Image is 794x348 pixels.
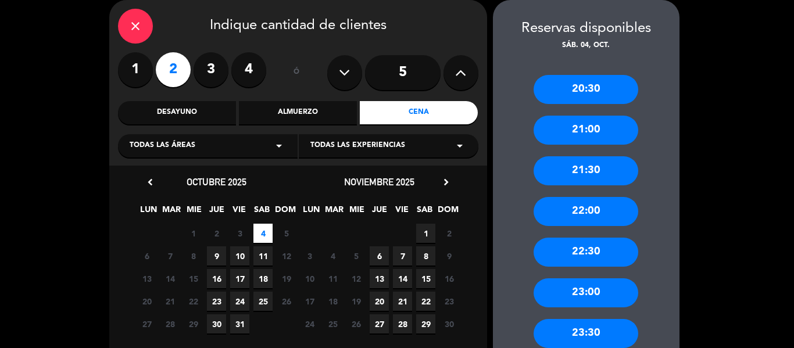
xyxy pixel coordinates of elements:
span: 20 [370,292,389,311]
div: ó [278,52,316,93]
span: 26 [277,292,296,311]
span: 10 [300,269,319,288]
span: LUN [139,203,158,222]
span: 4 [253,224,273,243]
span: JUE [370,203,389,222]
span: 9 [439,246,459,266]
span: 17 [300,292,319,311]
span: 3 [230,224,249,243]
div: sáb. 04, oct. [493,40,679,52]
span: 29 [184,314,203,333]
span: Todas las áreas [130,140,195,152]
span: 21 [393,292,412,311]
span: 9 [207,246,226,266]
span: DOM [438,203,457,222]
span: 1 [416,224,435,243]
span: noviembre 2025 [344,176,414,188]
span: 22 [184,292,203,311]
span: 27 [370,314,389,333]
span: 15 [416,269,435,288]
span: 19 [346,292,366,311]
div: 20:30 [534,75,638,104]
span: 26 [346,314,366,333]
span: 6 [370,246,389,266]
div: Cena [360,101,478,124]
span: 30 [439,314,459,333]
span: 23 [207,292,226,311]
i: chevron_right [440,176,452,188]
label: 1 [118,52,153,87]
span: 11 [253,246,273,266]
span: SAB [415,203,434,222]
span: 21 [160,292,180,311]
span: 4 [323,246,342,266]
span: 2 [207,224,226,243]
span: 1 [184,224,203,243]
span: 10 [230,246,249,266]
span: 29 [416,314,435,333]
i: chevron_left [144,176,156,188]
span: 12 [346,269,366,288]
span: 14 [160,269,180,288]
span: 24 [300,314,319,333]
span: 25 [253,292,273,311]
span: 7 [393,246,412,266]
span: 13 [137,269,156,288]
span: 5 [277,224,296,243]
span: 5 [346,246,366,266]
div: 22:00 [534,197,638,226]
span: 22 [416,292,435,311]
span: MIE [347,203,366,222]
span: 8 [416,246,435,266]
span: 18 [323,292,342,311]
span: 31 [230,314,249,333]
span: 28 [393,314,412,333]
span: octubre 2025 [187,176,246,188]
div: 23:00 [534,278,638,307]
label: 4 [231,52,266,87]
span: MAR [162,203,181,222]
i: close [128,19,142,33]
span: VIE [230,203,249,222]
span: VIE [392,203,412,222]
label: 3 [194,52,228,87]
span: 14 [393,269,412,288]
span: 6 [137,246,156,266]
span: 16 [207,269,226,288]
span: SAB [252,203,271,222]
div: Desayuno [118,101,236,124]
span: 2 [439,224,459,243]
div: 21:00 [534,116,638,145]
span: 16 [439,269,459,288]
span: 24 [230,292,249,311]
div: Reservas disponibles [493,17,679,40]
span: 17 [230,269,249,288]
span: 8 [184,246,203,266]
span: 27 [137,314,156,333]
span: MIE [184,203,203,222]
span: 3 [300,246,319,266]
i: arrow_drop_down [453,139,467,153]
span: 13 [370,269,389,288]
span: 28 [160,314,180,333]
span: 20 [137,292,156,311]
div: 21:30 [534,156,638,185]
div: 22:30 [534,238,638,267]
span: JUE [207,203,226,222]
i: arrow_drop_down [272,139,286,153]
span: 18 [253,269,273,288]
span: 23 [439,292,459,311]
span: LUN [302,203,321,222]
div: Almuerzo [239,101,357,124]
div: 23:30 [534,319,638,348]
span: 11 [323,269,342,288]
label: 2 [156,52,191,87]
span: 30 [207,314,226,333]
span: 12 [277,246,296,266]
span: 25 [323,314,342,333]
span: 15 [184,269,203,288]
div: Indique cantidad de clientes [118,9,478,44]
span: Todas las experiencias [310,140,405,152]
span: DOM [275,203,294,222]
span: 19 [277,269,296,288]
